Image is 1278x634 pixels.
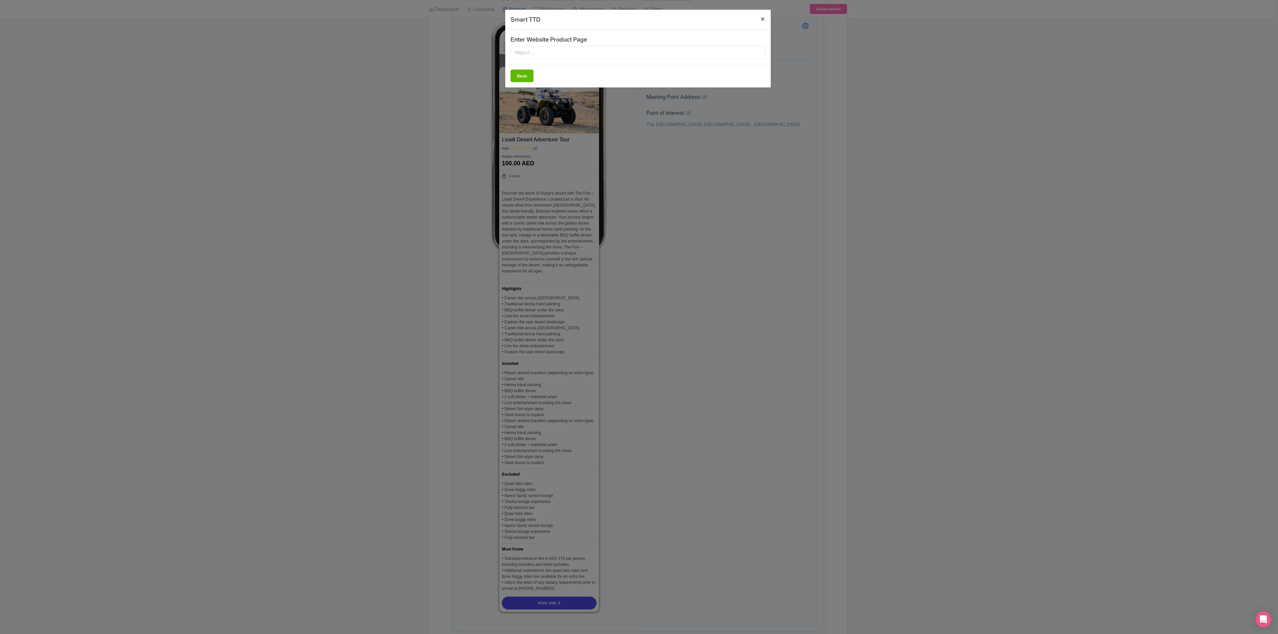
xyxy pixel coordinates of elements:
button: Close [755,10,771,29]
div: Enter Website Product Page [511,35,765,44]
input: https://.... [511,46,765,59]
button: Save [511,70,533,82]
div: Open Intercom Messenger [1255,611,1271,627]
h4: Smart TTD [511,15,540,24]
